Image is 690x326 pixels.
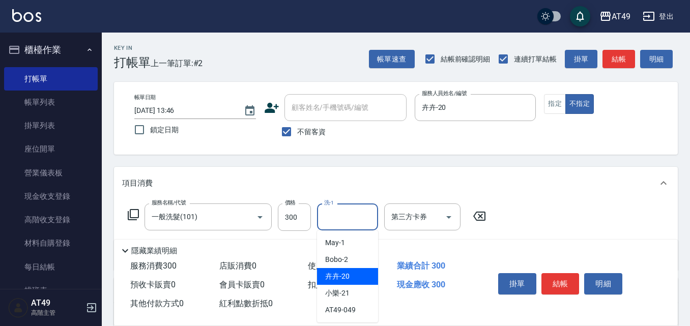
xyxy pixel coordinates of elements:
span: 結帳前確認明細 [441,54,491,65]
span: 會員卡販賣 0 [219,280,265,289]
button: AT49 [595,6,635,27]
button: 掛單 [565,50,597,69]
h3: 打帳單 [114,55,151,70]
button: 不指定 [565,94,594,114]
span: 不留客資 [297,127,326,137]
span: 業績合計 300 [397,261,445,271]
label: 服務人員姓名/編號 [422,90,467,97]
button: 結帳 [541,273,580,294]
span: 其他付款方式 0 [130,299,184,308]
button: 帳單速查 [369,50,415,69]
h5: AT49 [31,298,83,308]
span: 預收卡販賣 0 [130,280,176,289]
span: 鎖定日期 [150,125,179,135]
span: 上一筆訂單:#2 [151,57,203,70]
span: 小樂 -21 [325,288,350,299]
p: 項目消費 [122,178,153,189]
label: 價格 [285,199,296,206]
span: 使用預收卡 0 [308,261,353,271]
span: May -1 [325,238,345,248]
button: 明細 [640,50,673,69]
a: 打帳單 [4,67,98,91]
span: 扣入金 0 [308,280,337,289]
p: 隱藏業績明細 [131,246,177,256]
button: 掛單 [498,273,536,294]
a: 帳單列表 [4,91,98,114]
p: 高階主管 [31,308,83,317]
a: 座位開單 [4,137,98,161]
span: AT49 -049 [325,305,356,315]
a: 營業儀表板 [4,161,98,185]
button: 指定 [544,94,566,114]
button: 明細 [584,273,622,294]
img: Logo [12,9,41,22]
span: 連續打單結帳 [514,54,557,65]
button: Open [441,209,457,225]
a: 掛單列表 [4,114,98,137]
input: YYYY/MM/DD hh:mm [134,102,234,119]
label: 服務名稱/代號 [152,199,186,206]
div: AT49 [612,10,630,23]
button: 櫃檯作業 [4,37,98,63]
span: 卉卉 -20 [325,271,350,282]
button: save [570,6,590,26]
button: Choose date, selected date is 2025-09-25 [238,99,262,123]
span: 現金應收 300 [397,280,445,289]
a: 現金收支登錄 [4,185,98,208]
div: 項目消費 [114,167,678,199]
a: 每日結帳 [4,255,98,279]
h2: Key In [114,45,151,51]
button: 結帳 [602,50,635,69]
span: 店販消費 0 [219,261,256,271]
button: 登出 [639,7,678,26]
span: 紅利點數折抵 0 [219,299,273,308]
a: 排班表 [4,279,98,302]
label: 帳單日期 [134,94,156,101]
a: 材料自購登錄 [4,231,98,255]
span: Bobo -2 [325,254,348,265]
button: Open [252,209,268,225]
span: 服務消費 300 [130,261,177,271]
img: Person [8,298,28,318]
label: 洗-1 [324,199,334,206]
a: 高階收支登錄 [4,208,98,231]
